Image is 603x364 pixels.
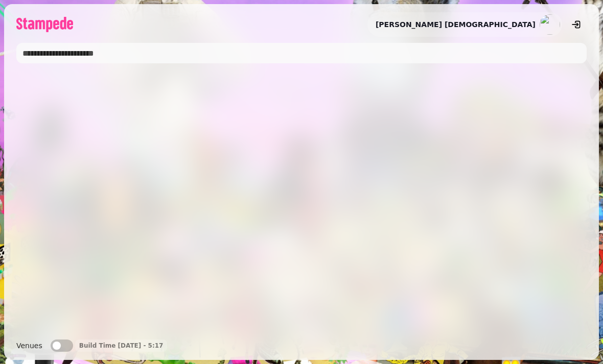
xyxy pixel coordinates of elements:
[16,17,73,32] img: logo
[566,14,587,35] button: logout
[540,14,560,35] img: aHR0cHM6Ly93d3cuZ3JhdmF0YXIuY29tL2F2YXRhci8yYTY3YjNmYWY5ZjEwODVkZjFiOGI0OTc3NmY4N2RjNz9zPTE1MCZkP...
[16,339,42,352] label: Venues
[376,19,536,30] h2: [PERSON_NAME] [DEMOGRAPHIC_DATA]
[79,342,164,350] p: Build Time [DATE] - 5:17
